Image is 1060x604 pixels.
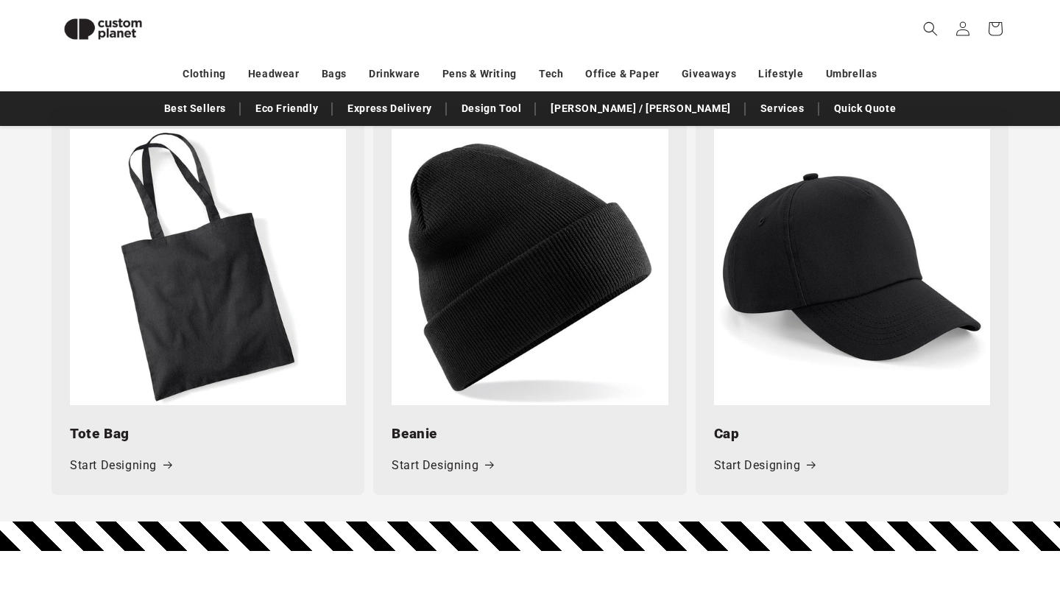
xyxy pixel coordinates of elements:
a: Start Designing [392,455,493,477]
h3: Cap [714,424,990,444]
a: Design Tool [454,96,529,122]
a: Clothing [183,61,226,87]
a: Headwear [248,61,300,87]
iframe: Chat Widget [808,445,1060,604]
a: Lifestyle [758,61,803,87]
a: Office & Paper [585,61,659,87]
img: Original cuffed beanie [392,129,668,405]
a: Start Designing [714,455,816,477]
a: Bags [322,61,347,87]
h3: Beanie [392,424,668,444]
a: Giveaways [682,61,736,87]
a: [PERSON_NAME] / [PERSON_NAME] [543,96,738,122]
a: Best Sellers [157,96,233,122]
a: Eco Friendly [248,96,325,122]
img: Custom Planet [52,6,155,52]
a: Umbrellas [826,61,877,87]
a: Services [753,96,812,122]
a: Pens & Writing [442,61,517,87]
h3: Tote Bag [70,424,346,444]
a: Drinkware [369,61,420,87]
a: Quick Quote [827,96,904,122]
a: Express Delivery [340,96,439,122]
a: Tech [539,61,563,87]
a: Start Designing [70,455,172,477]
summary: Search [914,13,947,45]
